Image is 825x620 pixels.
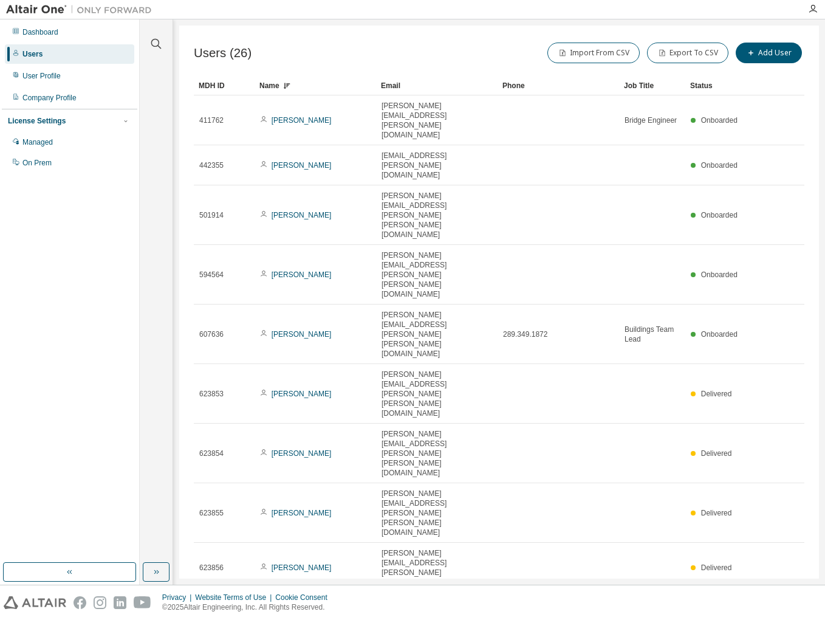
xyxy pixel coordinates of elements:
[382,151,492,180] span: [EMAIL_ADDRESS][PERSON_NAME][DOMAIN_NAME]
[4,596,66,609] img: altair_logo.svg
[382,191,492,239] span: [PERSON_NAME][EMAIL_ADDRESS][PERSON_NAME][PERSON_NAME][DOMAIN_NAME]
[22,27,58,37] div: Dashboard
[502,76,614,95] div: Phone
[625,325,680,344] span: Buildings Team Lead
[547,43,640,63] button: Import From CSV
[624,76,680,95] div: Job Title
[701,211,738,219] span: Onboarded
[272,270,332,279] a: [PERSON_NAME]
[503,329,547,339] span: 289.349.1872
[381,76,493,95] div: Email
[701,161,738,170] span: Onboarded
[94,596,106,609] img: instagram.svg
[382,370,492,418] span: [PERSON_NAME][EMAIL_ADDRESS][PERSON_NAME][PERSON_NAME][DOMAIN_NAME]
[199,160,224,170] span: 442355
[6,4,158,16] img: Altair One
[647,43,728,63] button: Export To CSV
[382,489,492,537] span: [PERSON_NAME][EMAIL_ADDRESS][PERSON_NAME][PERSON_NAME][DOMAIN_NAME]
[199,508,224,518] span: 623855
[272,390,332,398] a: [PERSON_NAME]
[690,76,741,95] div: Status
[22,137,53,147] div: Managed
[701,390,732,398] span: Delivered
[272,509,332,517] a: [PERSON_NAME]
[22,71,61,81] div: User Profile
[275,593,334,602] div: Cookie Consent
[701,330,738,339] span: Onboarded
[199,270,224,280] span: 594564
[22,158,52,168] div: On Prem
[272,563,332,572] a: [PERSON_NAME]
[8,116,66,126] div: License Settings
[199,449,224,458] span: 623854
[199,389,224,399] span: 623853
[259,76,371,95] div: Name
[272,211,332,219] a: [PERSON_NAME]
[272,330,332,339] a: [PERSON_NAME]
[272,161,332,170] a: [PERSON_NAME]
[199,115,224,125] span: 411762
[382,548,492,587] span: [PERSON_NAME][EMAIL_ADDRESS][PERSON_NAME][DOMAIN_NAME]
[382,429,492,478] span: [PERSON_NAME][EMAIL_ADDRESS][PERSON_NAME][PERSON_NAME][DOMAIN_NAME]
[134,596,151,609] img: youtube.svg
[736,43,802,63] button: Add User
[199,210,224,220] span: 501914
[199,329,224,339] span: 607636
[22,49,43,59] div: Users
[701,563,732,572] span: Delivered
[272,116,332,125] a: [PERSON_NAME]
[382,250,492,299] span: [PERSON_NAME][EMAIL_ADDRESS][PERSON_NAME][PERSON_NAME][DOMAIN_NAME]
[625,115,677,125] span: Bridge Engineer
[162,602,335,613] p: © 2025 Altair Engineering, Inc. All Rights Reserved.
[74,596,86,609] img: facebook.svg
[114,596,126,609] img: linkedin.svg
[162,593,195,602] div: Privacy
[701,116,738,125] span: Onboarded
[199,76,250,95] div: MDH ID
[199,563,224,573] span: 623856
[22,93,77,103] div: Company Profile
[195,593,275,602] div: Website Terms of Use
[701,509,732,517] span: Delivered
[272,449,332,458] a: [PERSON_NAME]
[382,101,492,140] span: [PERSON_NAME][EMAIL_ADDRESS][PERSON_NAME][DOMAIN_NAME]
[194,46,252,60] span: Users (26)
[701,449,732,458] span: Delivered
[701,270,738,279] span: Onboarded
[382,310,492,359] span: [PERSON_NAME][EMAIL_ADDRESS][PERSON_NAME][PERSON_NAME][DOMAIN_NAME]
